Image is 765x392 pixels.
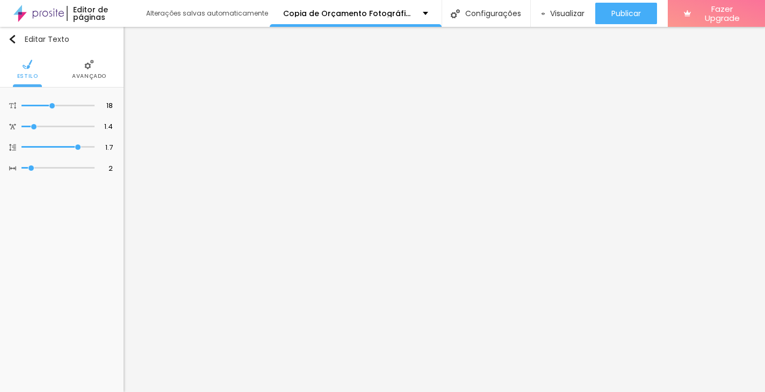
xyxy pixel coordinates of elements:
[9,144,16,151] img: Icone
[23,60,32,69] img: Icone
[550,9,584,18] span: Visualizar
[67,6,135,21] div: Editor de páginas
[283,10,415,17] p: Copia de Orçamento Fotográfico para posicionamento de Imagem
[8,35,69,43] div: Editar Texto
[84,60,94,69] img: Icone
[72,74,106,79] span: Avançado
[17,74,38,79] span: Estilo
[9,123,16,130] img: Icone
[124,27,765,392] iframe: Editor
[8,35,17,43] img: Icone
[695,4,749,23] span: Fazer Upgrade
[9,165,16,172] img: Icone
[531,3,596,24] button: Visualizar
[611,9,641,18] span: Publicar
[451,9,460,18] img: Icone
[146,10,270,17] div: Alterações salvas automaticamente
[9,102,16,109] img: Icone
[542,9,545,18] img: view-1.svg
[595,3,657,24] button: Publicar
